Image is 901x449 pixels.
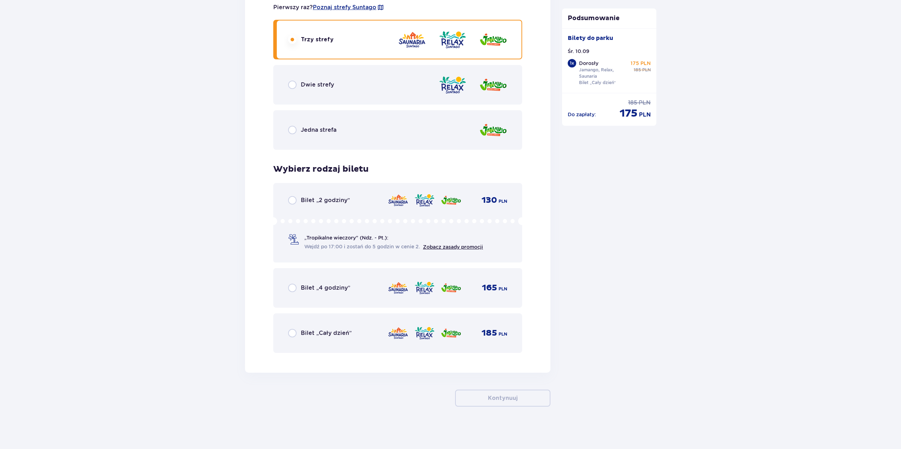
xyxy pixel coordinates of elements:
[441,193,461,208] img: zone logo
[301,126,336,134] p: Jedna strefa
[639,99,651,107] p: PLN
[301,284,350,292] p: Bilet „4 godziny”
[631,60,651,67] p: 175 PLN
[438,75,467,95] img: zone logo
[388,280,408,295] img: zone logo
[414,193,435,208] img: zone logo
[482,283,497,293] p: 165
[414,326,435,341] img: zone logo
[441,280,461,295] img: zone logo
[301,36,334,43] p: Trzy strefy
[568,48,589,55] p: Śr. 10.09
[642,67,651,73] p: PLN
[304,234,388,241] p: „Tropikalne wieczory" (Ndz. - Pt.):
[639,111,651,119] p: PLN
[479,120,507,140] img: zone logo
[438,30,467,50] img: zone logo
[301,329,352,337] p: Bilet „Cały dzień”
[388,326,408,341] img: zone logo
[482,195,497,206] p: 130
[273,4,384,11] p: Pierwszy raz?
[628,99,637,107] p: 185
[488,394,518,402] p: Kontynuuj
[423,244,483,250] a: Zobacz zasady promocji
[301,196,350,204] p: Bilet „2 godziny”
[620,107,638,120] p: 175
[479,30,507,50] img: zone logo
[579,67,628,79] p: Jamango, Relax, Saunaria
[499,286,507,292] p: PLN
[568,59,576,67] div: 1 x
[579,79,616,86] p: Bilet „Cały dzień”
[482,328,497,338] p: 185
[313,4,376,11] a: Poznaj strefy Suntago
[499,198,507,205] p: PLN
[301,81,334,89] p: Dwie strefy
[273,164,369,175] p: Wybierz rodzaj biletu
[388,193,408,208] img: zone logo
[398,30,426,50] img: zone logo
[499,331,507,337] p: PLN
[414,280,435,295] img: zone logo
[634,67,641,73] p: 185
[562,14,657,23] p: Podsumowanie
[579,60,598,67] p: Dorosły
[479,75,507,95] img: zone logo
[568,34,613,42] p: Bilety do parku
[304,243,420,250] span: Wejdź po 17:00 i zostań do 5 godzin w cenie 2.
[441,326,461,341] img: zone logo
[455,390,550,407] button: Kontynuuj
[568,111,596,118] p: Do zapłaty :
